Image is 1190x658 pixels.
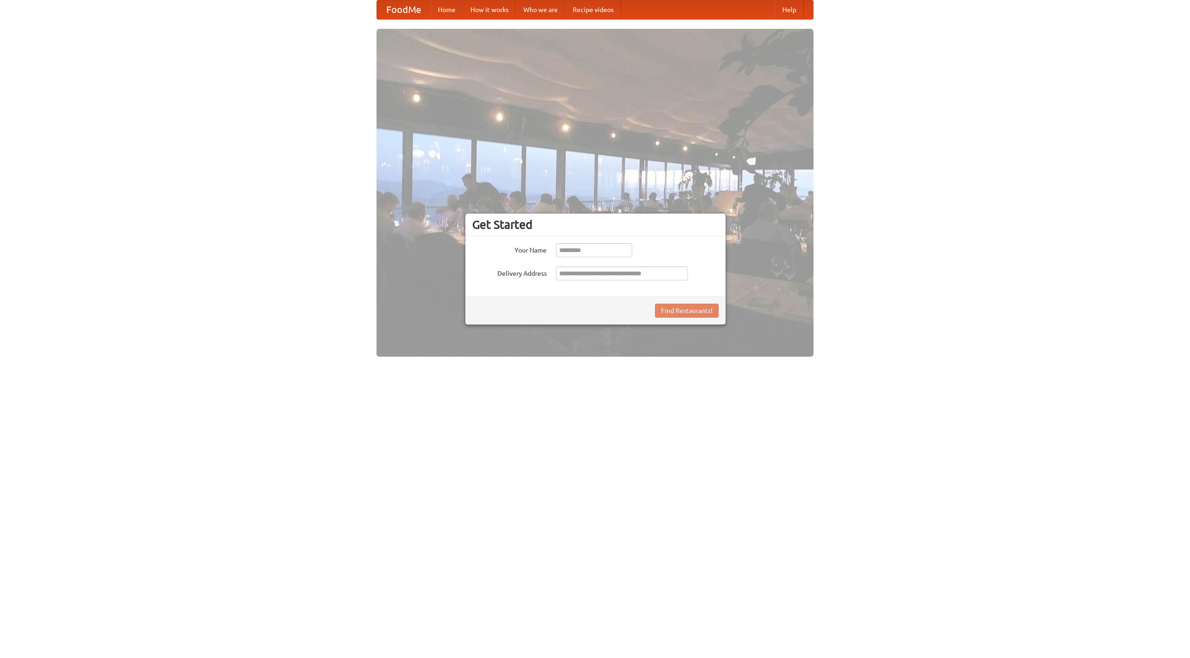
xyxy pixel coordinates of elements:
button: Find Restaurants! [655,304,719,318]
a: How it works [463,0,516,19]
a: Home [430,0,463,19]
label: Delivery Address [472,266,547,278]
a: Help [775,0,804,19]
a: Recipe videos [565,0,621,19]
a: Who we are [516,0,565,19]
h3: Get Started [472,218,719,232]
label: Your Name [472,243,547,255]
a: FoodMe [377,0,430,19]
